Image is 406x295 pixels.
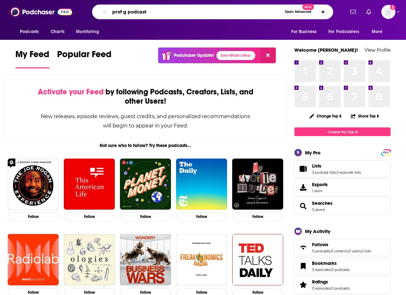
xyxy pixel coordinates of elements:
[297,243,309,252] a: Follows
[294,179,391,196] a: Exports
[312,189,328,193] span: 1 item
[11,6,72,18] img: Podchaser - Follow, Share and Rate Podcasts
[294,257,391,275] span: Bookmarks
[312,249,330,253] a: 0 podcasts
[72,26,107,38] button: open menu
[312,260,350,266] a: Bookmarks
[312,279,350,285] a: Ratings
[282,8,314,16] button: Open AdvancedNew
[20,27,39,36] span: Podcasts
[64,159,115,210] img: This American Life
[287,26,325,38] button: open menu
[176,234,227,285] a: Freakonomics Radio
[294,197,391,215] span: Searches
[331,249,348,253] a: 0 creators
[120,159,171,210] img: Planet Money
[331,286,350,291] a: 0 podcasts
[312,182,328,187] span: Exports
[5,143,286,148] div: Not sure who to follow? Try these podcasts...
[306,112,345,120] button: Change Top 8
[8,159,59,210] img: The Joe Rogan Experience
[294,160,391,178] span: Lists
[38,112,254,130] div: New releases, episode reviews, guest credits, and personalized recommendations will begin to appe...
[291,27,317,36] span: For Business
[312,279,328,285] span: Ratings
[294,276,391,293] span: Ratings
[232,159,283,210] img: My Favorite Murder with Karen Kilgariff and Georgia Hardstark
[110,7,282,17] input: Search podcasts, credits, & more...
[305,150,321,156] div: My Pro
[92,4,333,19] div: Search podcasts, credits, & more...
[312,200,333,206] a: Searches
[361,249,371,253] a: 0 lists
[312,242,328,247] span: Follows
[381,5,395,19] button: Show profile menu
[349,249,361,253] a: 0 users
[348,6,359,17] a: Show notifications dropdown
[297,164,309,173] a: Lists
[297,280,309,289] a: Ratings
[176,212,227,221] button: Follow
[382,150,390,155] span: PRO
[312,207,325,212] a: 3 saved
[216,51,255,60] a: See What's New
[297,183,309,192] span: Exports
[285,10,311,13] span: Open Advanced
[381,5,395,19] span: Logged in as tinajoell1
[176,159,227,210] img: The Daily
[232,212,283,221] button: Follow
[312,163,321,169] span: Lists
[120,234,171,285] img: Business Wars
[364,6,374,17] a: Show notifications dropdown
[47,26,68,38] a: Charts
[312,242,371,247] a: Follows
[8,212,59,221] button: Follow
[331,267,331,272] span: ,
[15,49,49,64] span: My Feed
[57,49,112,68] a: Popular Feed
[367,26,391,38] button: open menu
[15,26,47,38] button: open menu
[120,212,171,221] button: Follow
[294,127,391,136] a: Create My Top 8
[51,27,64,36] span: Charts
[312,267,331,272] a: 0 episodes
[312,260,337,266] span: Bookmarks
[382,150,390,155] a: PRO
[64,212,115,221] button: Follow
[38,87,104,97] span: Activate your Feed
[324,26,368,38] button: open menu
[297,262,309,271] a: Bookmarks
[294,47,358,53] a: Welcome [PERSON_NAME]!
[331,267,350,272] a: 0 podcasts
[174,53,214,58] p: Podchaser Update!
[336,170,361,175] a: 0 episode lists
[312,170,336,175] a: 3 podcast lists
[302,4,314,10] span: New
[372,27,383,36] span: More
[331,286,331,291] span: ,
[297,202,309,211] a: Searches
[294,239,391,256] span: Follows
[57,49,112,64] span: Popular Feed
[365,47,391,53] a: View Profile
[64,234,115,285] img: Ologies with Alie Ward
[8,234,59,285] img: Radiolab
[381,5,395,19] img: User Profile
[390,5,395,10] svg: Add a profile image
[232,234,283,285] img: TED Talks Daily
